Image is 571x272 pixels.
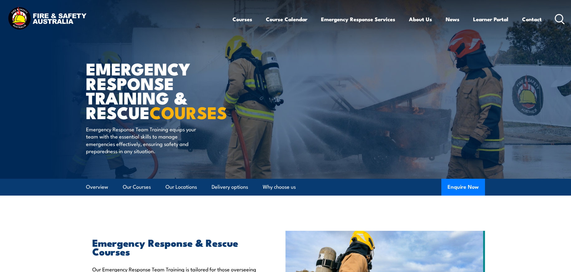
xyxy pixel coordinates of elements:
strong: COURSES [150,99,227,125]
a: Course Calendar [266,11,307,27]
button: Enquire Now [441,179,485,196]
h1: Emergency Response Training & Rescue [86,61,240,119]
a: Overview [86,179,108,195]
a: Why choose us [263,179,296,195]
a: Our Courses [123,179,151,195]
p: Emergency Response Team Training equips your team with the essential skills to manage emergencies... [86,125,200,155]
a: Delivery options [212,179,248,195]
a: Contact [522,11,542,27]
a: About Us [409,11,432,27]
a: Learner Portal [473,11,508,27]
a: Our Locations [166,179,197,195]
a: Emergency Response Services [321,11,395,27]
a: News [446,11,459,27]
h2: Emergency Response & Rescue Courses [92,238,257,255]
a: Courses [233,11,252,27]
